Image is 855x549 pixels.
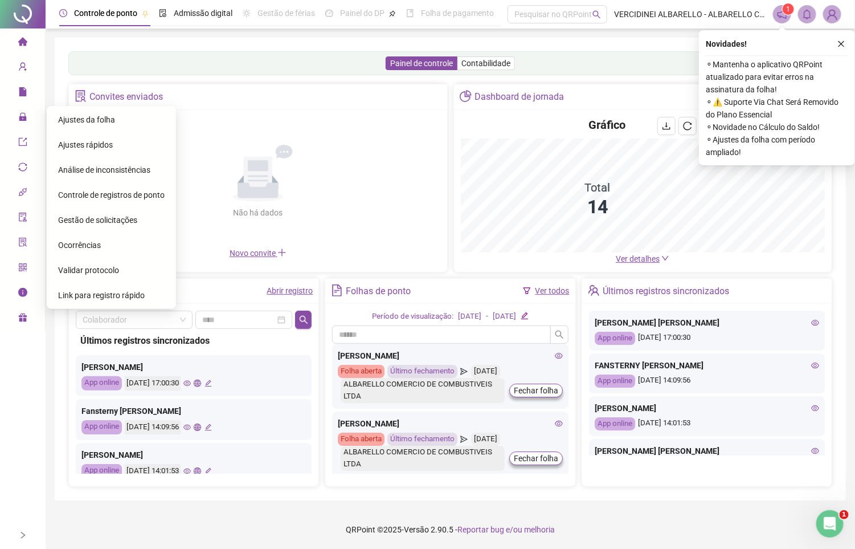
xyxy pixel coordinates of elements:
span: 1 [787,5,791,13]
span: solution [75,90,87,102]
button: Fechar folha [509,452,563,465]
div: Folha aberta [338,433,384,446]
span: ⚬ Mantenha o aplicativo QRPoint atualizado para evitar erros na assinatura da folha! [706,58,848,96]
span: sync [18,157,27,180]
div: Não há dados [206,206,310,219]
div: App online [81,376,122,391]
span: team [588,284,600,296]
span: notification [777,9,787,19]
span: Novo convite [230,249,287,258]
span: plus [277,248,287,257]
span: sun [243,9,251,17]
div: [DATE] 17:00:30 [595,332,819,345]
span: Validar protocolo [58,266,119,275]
span: lock [18,107,27,130]
div: Folhas de ponto [346,282,411,301]
div: ALBARELLO COMERCIO DE COMBUSTIVEIS LTDA [341,378,504,403]
a: Ver todos [535,286,570,295]
div: Últimos registros sincronizados [80,334,307,348]
span: search [299,315,308,324]
div: [DATE] [458,311,481,323]
span: Ajustes da folha [58,115,115,124]
span: Ajustes rápidos [58,140,113,149]
sup: 1 [783,3,794,15]
a: Ver detalhes down [616,254,669,263]
span: dashboard [325,9,333,17]
span: file-done [159,9,167,17]
a: Abrir registro [267,286,313,295]
div: [PERSON_NAME] [PERSON_NAME] [595,316,819,329]
span: Novidades ! [706,38,747,50]
span: pie-chart [460,90,472,102]
span: pushpin [389,10,396,17]
span: eye [811,404,819,412]
span: eye [183,380,191,387]
span: Controle de registros de ponto [58,190,165,200]
span: Fechar folha [514,384,558,397]
span: Versão [404,525,429,534]
span: Gestão de solicitações [58,215,137,225]
span: Painel de controle [390,59,453,68]
span: Contabilidade [461,59,510,68]
span: Gestão de férias [257,9,315,18]
span: Ocorrências [58,241,101,250]
span: send [460,365,468,378]
span: down [661,254,669,262]
div: [PERSON_NAME] [81,449,306,461]
button: Fechar folha [509,384,563,397]
span: info-circle [18,283,27,306]
span: ⚬ ⚠️ Suporte Via Chat Será Removido do Plano Essencial [706,96,848,121]
span: global [194,380,201,387]
span: eye [811,319,819,327]
span: user-add [18,57,27,80]
span: edit [204,467,212,475]
span: eye [183,467,191,475]
span: pushpin [142,10,149,17]
span: ⚬ Ajustes da folha com período ampliado! [706,133,848,158]
div: FANSTERNY [PERSON_NAME] [595,359,819,372]
span: bell [802,9,812,19]
span: file [18,82,27,105]
div: App online [81,420,122,434]
div: Dashboard de jornada [474,87,564,107]
span: right [19,531,27,539]
div: [DATE] 14:09:56 [595,375,819,388]
div: App online [595,332,635,345]
span: eye [811,447,819,455]
span: ⚬ Novidade no Cálculo do Saldo! [706,121,848,133]
div: Período de visualização: [372,311,453,323]
div: [DATE] 14:01:53 [595,417,819,430]
h4: Gráfico [589,117,626,133]
div: App online [595,375,635,388]
div: [PERSON_NAME] [81,361,306,373]
span: close [837,40,845,48]
span: edit [204,424,212,431]
div: [PERSON_NAME] [595,402,819,414]
div: Últimos registros sincronizados [603,282,729,301]
div: Último fechamento [387,433,457,446]
span: edit [204,380,212,387]
div: Convites enviados [89,87,163,107]
span: Análise de inconsistências [58,165,150,174]
div: [PERSON_NAME] [338,349,562,362]
span: global [194,424,201,431]
span: eye [183,424,191,431]
span: Reportar bug e/ou melhoria [457,525,555,534]
span: global [194,467,201,475]
span: home [18,32,27,55]
div: App online [81,464,122,478]
span: 1 [840,510,849,519]
div: Folha aberta [338,365,384,378]
span: send [460,433,468,446]
span: Admissão digital [174,9,232,18]
span: Fechar folha [514,452,558,465]
span: Folha de pagamento [421,9,494,18]
span: Controle de ponto [74,9,137,18]
span: file-text [331,284,343,296]
div: ALBARELLO COMERCIO DE COMBUSTIVEIS LTDA [341,446,504,471]
span: book [406,9,414,17]
div: [DATE] 14:09:56 [125,420,181,434]
div: [DATE] [493,311,516,323]
div: [DATE] 14:01:53 [125,464,181,478]
span: eye [555,352,563,360]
